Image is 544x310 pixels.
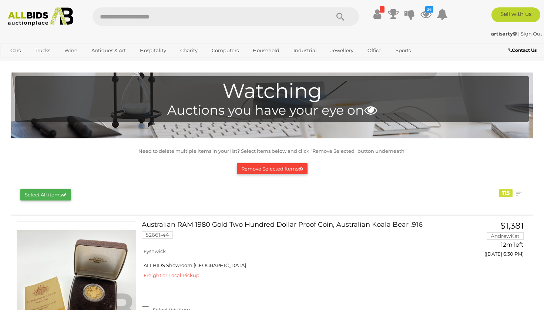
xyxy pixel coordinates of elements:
[420,7,431,21] a: 26
[380,6,385,13] i: !
[521,31,542,37] a: Sign Out
[20,189,71,201] button: Select All items
[60,44,82,57] a: Wine
[491,7,540,22] a: Sell with us
[425,6,433,13] i: 26
[363,44,386,57] a: Office
[19,103,525,118] h4: Auctions you have your eye on
[391,44,416,57] a: Sports
[322,7,359,26] button: Search
[237,163,308,175] button: Remove Selected Items
[289,44,322,57] a: Industrial
[6,57,68,69] a: [GEOGRAPHIC_DATA]
[87,44,131,57] a: Antiques & Art
[4,7,77,26] img: Allbids.com.au
[372,7,383,21] a: !
[248,44,284,57] a: Household
[147,221,441,244] a: Australian RAM 1980 Gold Two Hundred Dollar Proof Coin, Australian Koala Bear .916 52661-44
[19,80,525,102] h1: Watching
[518,31,520,37] span: |
[207,44,244,57] a: Computers
[15,147,529,155] p: Need to delete multiple items in your list? Select items below and click "Remove Selected" button...
[499,189,513,197] div: 115
[451,221,525,261] a: $1,381 AndrewKat 12m left ([DATE] 6:30 PM)
[491,31,518,37] a: artisarty
[326,44,358,57] a: Jewellery
[491,31,517,37] strong: artisarty
[30,44,55,57] a: Trucks
[508,47,537,53] b: Contact Us
[508,46,538,54] a: Contact Us
[6,44,26,57] a: Cars
[135,44,171,57] a: Hospitality
[175,44,202,57] a: Charity
[500,220,524,231] span: $1,381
